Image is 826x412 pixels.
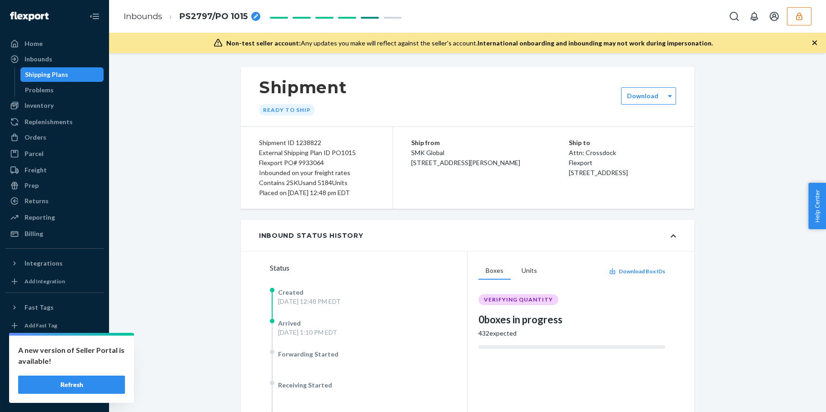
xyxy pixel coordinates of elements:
[25,101,54,110] div: Inventory
[411,138,569,148] p: Ship from
[278,319,301,327] span: Arrived
[179,11,248,23] span: PS2797/PO 1015
[20,83,104,97] a: Problems
[278,297,341,306] div: [DATE] 12:48 PM EDT
[10,12,49,21] img: Flexport logo
[25,181,39,190] div: Prep
[514,262,544,280] button: Units
[25,229,43,238] div: Billing
[478,262,511,280] button: Boxes
[259,188,374,198] div: Placed on [DATE] 12:48 pm EDT
[765,7,783,25] button: Open account menu
[569,158,677,168] p: Flexport
[569,169,628,176] span: [STREET_ADDRESS]
[259,178,374,188] div: Contains 2 SKUs and 5184 Units
[5,115,104,129] a: Replenishments
[124,11,162,21] a: Inbounds
[5,146,104,161] a: Parcel
[25,133,46,142] div: Orders
[5,226,104,241] a: Billing
[5,256,104,271] button: Integrations
[25,166,47,175] div: Freight
[226,39,301,47] span: Non-test seller account:
[25,303,54,312] div: Fast Tags
[25,39,43,48] div: Home
[5,130,104,145] a: Orders
[5,194,104,208] a: Returns
[20,67,104,82] a: Shipping Plans
[25,196,49,206] div: Returns
[609,267,665,275] button: Download Box IDs
[25,55,52,64] div: Inbounds
[5,300,104,315] button: Fast Tags
[259,78,347,97] h1: Shipment
[569,138,677,148] p: Ship to
[25,259,63,268] div: Integrations
[25,70,68,79] div: Shipping Plans
[5,210,104,225] a: Reporting
[25,117,73,126] div: Replenishments
[270,262,467,273] div: Status
[5,387,104,401] button: Give Feedback
[5,356,104,370] a: Talk to Support
[5,318,104,333] a: Add Fast Tag
[259,138,374,148] div: Shipment ID 1238822
[725,7,743,25] button: Open Search Box
[25,213,55,222] div: Reporting
[5,178,104,193] a: Prep
[808,183,826,229] button: Help Center
[18,345,125,367] p: A new version of Seller Portal is available!
[745,7,763,25] button: Open notifications
[478,329,665,338] div: 432 expected
[5,163,104,177] a: Freight
[569,148,677,158] p: Attn: Crossdock
[5,274,104,289] a: Add Integration
[25,277,65,285] div: Add Integration
[259,231,363,240] div: Inbound Status History
[278,381,332,389] span: Receiving Started
[259,148,374,158] div: External Shipping Plan ID PO1015
[278,350,338,358] span: Forwarding Started
[85,7,104,25] button: Close Navigation
[259,158,374,168] div: Flexport PO# 9933064
[5,98,104,113] a: Inventory
[226,39,713,48] div: Any updates you make will reflect against the seller's account.
[5,340,104,355] a: Settings
[278,328,337,337] div: [DATE] 1:10 PM EDT
[484,296,553,303] span: VERIFYING QUANTITY
[259,104,315,116] div: Ready to ship
[18,376,125,394] button: Refresh
[25,149,44,158] div: Parcel
[278,288,304,296] span: Created
[5,36,104,51] a: Home
[259,168,374,178] div: Inbounded on your freight rates
[478,312,665,327] div: 0 boxes in progress
[411,149,520,166] span: SMK Global [STREET_ADDRESS][PERSON_NAME]
[116,3,268,30] ol: breadcrumbs
[5,371,104,386] a: Help Center
[478,39,713,47] span: International onboarding and inbounding may not work during impersonation.
[5,52,104,66] a: Inbounds
[627,91,658,100] label: Download
[25,322,57,329] div: Add Fast Tag
[25,85,54,95] div: Problems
